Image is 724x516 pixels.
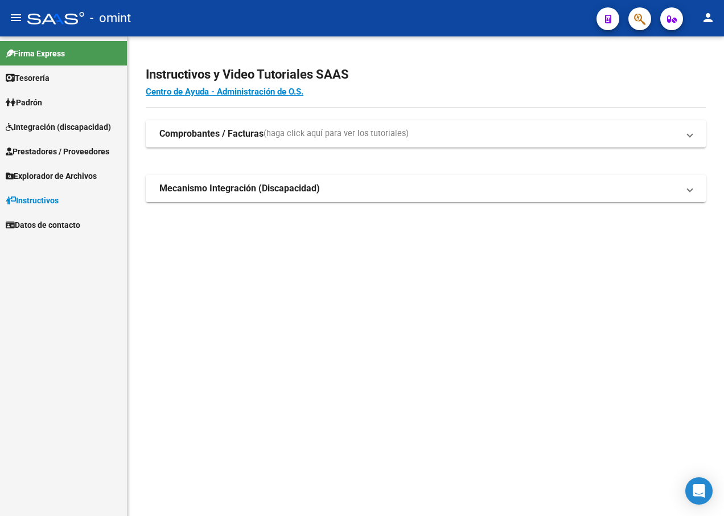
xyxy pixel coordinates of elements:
[146,87,303,97] a: Centro de Ayuda - Administración de O.S.
[146,120,706,148] mat-expansion-panel-header: Comprobantes / Facturas(haga click aquí para ver los tutoriales)
[6,96,42,109] span: Padrón
[264,128,409,140] span: (haga click aquí para ver los tutoriales)
[6,145,109,158] span: Prestadores / Proveedores
[159,128,264,140] strong: Comprobantes / Facturas
[9,11,23,24] mat-icon: menu
[159,182,320,195] strong: Mecanismo Integración (Discapacidad)
[90,6,131,31] span: - omint
[6,72,50,84] span: Tesorería
[701,11,715,24] mat-icon: person
[146,175,706,202] mat-expansion-panel-header: Mecanismo Integración (Discapacidad)
[146,64,706,85] h2: Instructivos y Video Tutoriales SAAS
[6,194,59,207] span: Instructivos
[6,47,65,60] span: Firma Express
[6,170,97,182] span: Explorador de Archivos
[685,477,713,505] div: Open Intercom Messenger
[6,121,111,133] span: Integración (discapacidad)
[6,219,80,231] span: Datos de contacto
